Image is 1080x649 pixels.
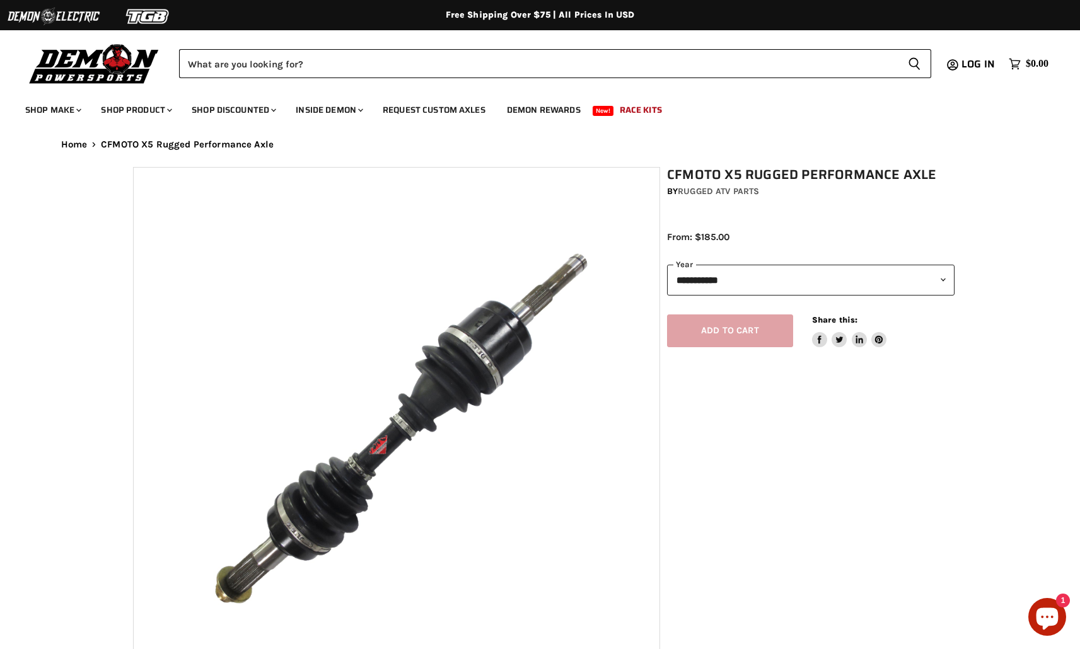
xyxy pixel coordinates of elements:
[286,97,371,123] a: Inside Demon
[25,41,163,86] img: Demon Powersports
[667,167,955,183] h1: CFMOTO X5 Rugged Performance Axle
[497,97,590,123] a: Demon Rewards
[179,49,898,78] input: Search
[1026,58,1048,70] span: $0.00
[36,139,1045,150] nav: Breadcrumbs
[1025,598,1070,639] inbox-online-store-chat: Shopify online store chat
[101,139,274,150] span: CFMOTO X5 Rugged Performance Axle
[812,315,857,324] span: Share this:
[667,231,729,243] span: From: $185.00
[898,49,931,78] button: Search
[961,56,995,72] span: Log in
[593,106,614,116] span: New!
[812,314,887,348] aside: Share this:
[1002,55,1055,73] a: $0.00
[179,49,931,78] form: Product
[91,97,180,123] a: Shop Product
[610,97,671,123] a: Race Kits
[16,97,89,123] a: Shop Make
[667,265,955,296] select: year
[667,185,955,198] div: by
[36,9,1045,21] div: Free Shipping Over $75 | All Prices In USD
[61,139,88,150] a: Home
[16,92,1045,123] ul: Main menu
[678,186,759,197] a: Rugged ATV Parts
[6,4,101,28] img: Demon Electric Logo 2
[101,4,195,28] img: TGB Logo 2
[956,59,1002,70] a: Log in
[373,97,495,123] a: Request Custom Axles
[182,97,284,123] a: Shop Discounted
